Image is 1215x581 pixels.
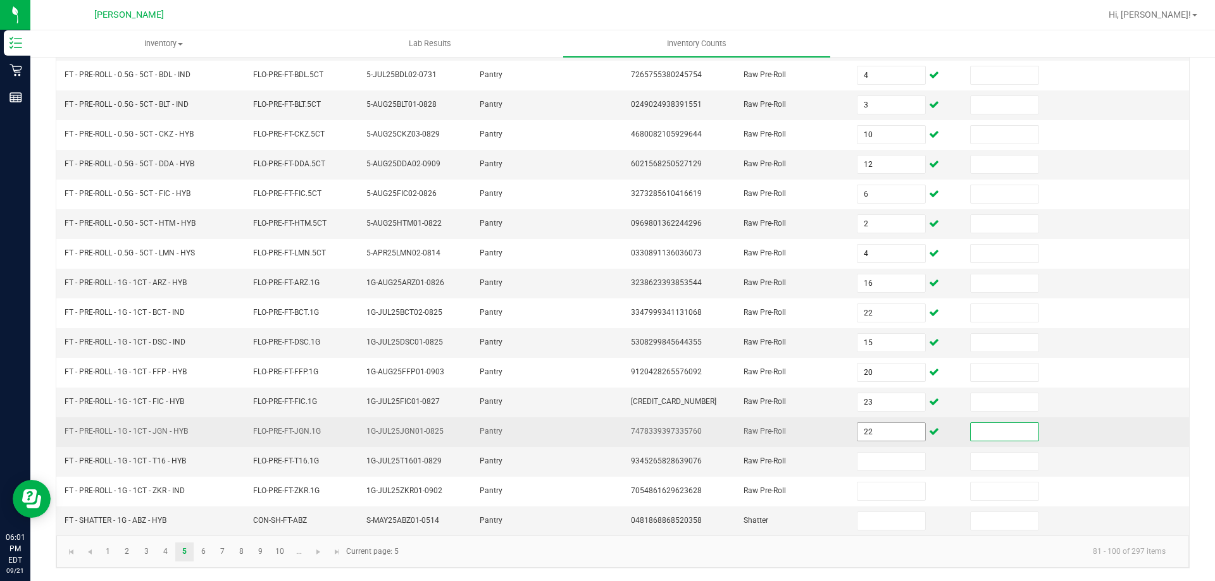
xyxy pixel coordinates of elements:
span: 7054861629623628 [631,486,702,495]
span: Raw Pre-Roll [744,427,786,436]
inline-svg: Reports [9,91,22,104]
span: Raw Pre-Roll [744,189,786,198]
span: FLO-PRE-FT-T16.1G [253,456,319,465]
span: Go to the first page [66,547,77,557]
span: 1G-JUL25ZKR01-0902 [366,486,442,495]
span: Raw Pre-Roll [744,486,786,495]
span: FT - PRE-ROLL - 0.5G - 5CT - LMN - HYS [65,248,195,257]
span: Raw Pre-Roll [744,100,786,109]
a: Page 8 [232,542,251,561]
span: FT - PRE-ROLL - 0.5G - 5CT - DDA - HYB [65,159,194,168]
a: Page 9 [251,542,270,561]
span: Lab Results [392,38,468,49]
span: 1G-JUL25T1601-0829 [366,456,442,465]
kendo-pager: Current page: 5 [56,535,1189,568]
span: Raw Pre-Roll [744,308,786,317]
a: Go to the next page [309,542,328,561]
span: Raw Pre-Roll [744,130,786,138]
span: FT - PRE-ROLL - 1G - 1CT - BCT - IND [65,308,185,317]
span: FLO-PRE-FT-DSC.1G [253,338,320,346]
span: 0481868868520358 [631,516,702,525]
span: Raw Pre-Roll [744,278,786,287]
span: Hi, [PERSON_NAME]! [1109,9,1191,20]
span: 5308299845644355 [631,338,702,346]
span: FLO-PRE-FT-ZKR.1G [253,486,320,495]
span: 1G-JUL25BCT02-0825 [366,308,442,317]
kendo-pager-info: 81 - 100 of 297 items [406,541,1176,562]
a: Inventory Counts [563,30,830,57]
span: 5-AUG25HTM01-0822 [366,219,442,228]
a: Page 5 [175,542,194,561]
span: 0249024938391551 [631,100,702,109]
span: Raw Pre-Roll [744,248,786,257]
span: Shatter [744,516,768,525]
span: Raw Pre-Roll [744,338,786,346]
span: 5-APR25LMN02-0814 [366,248,440,257]
span: FLO-PRE-FT-BCT.1G [253,308,319,317]
span: FLO-PRE-FT-JGN.1G [253,427,321,436]
span: Pantry [480,100,502,109]
span: 5-AUG25BLT01-0828 [366,100,437,109]
span: 9120428265576092 [631,367,702,376]
span: 5-AUG25CKZ03-0829 [366,130,440,138]
iframe: Resource center [13,480,51,518]
span: FLO-PRE-FT-FIC.5CT [253,189,321,198]
span: Pantry [480,308,502,317]
span: 5-AUG25DDA02-0909 [366,159,440,168]
span: FT - PRE-ROLL - 1G - 1CT - FIC - HYB [65,397,184,406]
span: Go to the next page [313,547,323,557]
span: FT - PRE-ROLL - 0.5G - 5CT - BLT - IND [65,100,189,109]
a: Page 11 [290,542,308,561]
span: CON-SH-FT-ABZ [253,516,307,525]
span: FT - PRE-ROLL - 0.5G - 5CT - BDL - IND [65,70,190,79]
span: Go to the previous page [85,547,95,557]
span: 3273285610416619 [631,189,702,198]
a: Page 3 [137,542,156,561]
a: Page 10 [271,542,289,561]
span: FLO-PRE-FT-ARZ.1G [253,278,320,287]
span: S-MAY25ABZ01-0514 [366,516,439,525]
a: Page 1 [99,542,117,561]
a: Go to the last page [328,542,346,561]
span: Pantry [480,70,502,79]
span: Pantry [480,516,502,525]
span: 7265755380245754 [631,70,702,79]
a: Inventory [30,30,297,57]
span: FT - PRE-ROLL - 0.5G - 5CT - HTM - HYB [65,219,196,228]
a: Page 4 [156,542,175,561]
span: FT - PRE-ROLL - 0.5G - 5CT - CKZ - HYB [65,130,194,138]
span: Pantry [480,456,502,465]
span: 1G-JUL25JGN01-0825 [366,427,444,436]
span: FLO-PRE-FT-HTM.5CT [253,219,327,228]
span: 1G-AUG25FFP01-0903 [366,367,444,376]
span: FT - PRE-ROLL - 0.5G - 5CT - FIC - HYB [65,189,190,198]
span: FLO-PRE-FT-LMN.5CT [253,248,326,257]
span: Go to the last page [332,547,342,557]
a: Lab Results [297,30,563,57]
span: 1G-JUL25FIC01-0827 [366,397,440,406]
p: 09/21 [6,566,25,575]
span: FT - PRE-ROLL - 1G - 1CT - ZKR - IND [65,486,185,495]
span: [CREDIT_CARD_NUMBER] [631,397,716,406]
span: 0969801362244296 [631,219,702,228]
span: 9345265828639076 [631,456,702,465]
span: Pantry [480,486,502,495]
span: Pantry [480,159,502,168]
span: Pantry [480,427,502,436]
span: 4680082105929644 [631,130,702,138]
span: FLO-PRE-FT-BDL.5CT [253,70,323,79]
span: 3347999341131068 [631,308,702,317]
span: 6021568250527129 [631,159,702,168]
span: [PERSON_NAME] [94,9,164,20]
span: Pantry [480,189,502,198]
p: 06:01 PM EDT [6,532,25,566]
span: Pantry [480,248,502,257]
span: Pantry [480,397,502,406]
span: FLO-PRE-FT-BLT.5CT [253,100,321,109]
a: Go to the previous page [80,542,99,561]
span: Raw Pre-Roll [744,70,786,79]
span: Raw Pre-Roll [744,456,786,465]
span: 1G-JUL25DSC01-0825 [366,338,443,346]
inline-svg: Inventory [9,37,22,49]
span: Pantry [480,130,502,138]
